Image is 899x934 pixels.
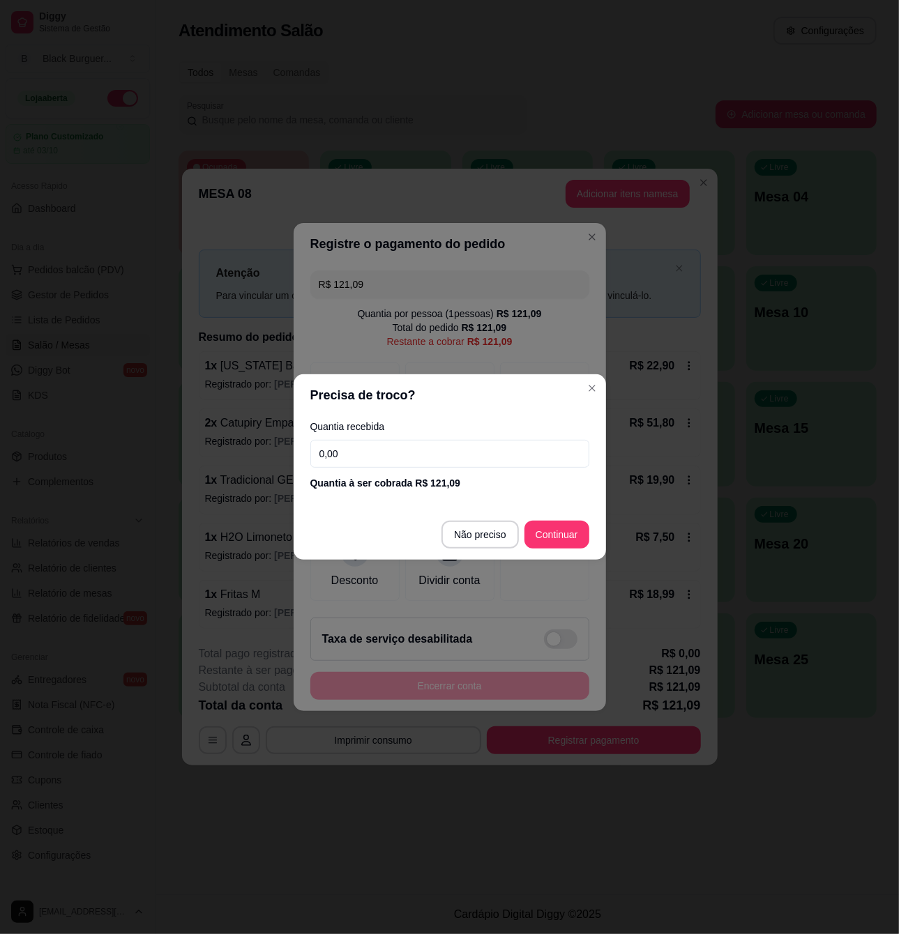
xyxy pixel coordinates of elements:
button: Não preciso [441,521,519,549]
label: Quantia recebida [310,422,589,431]
button: Continuar [524,521,589,549]
div: Quantia à ser cobrada R$ 121,09 [310,476,589,490]
header: Precisa de troco? [294,374,606,416]
button: Close [581,377,603,399]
